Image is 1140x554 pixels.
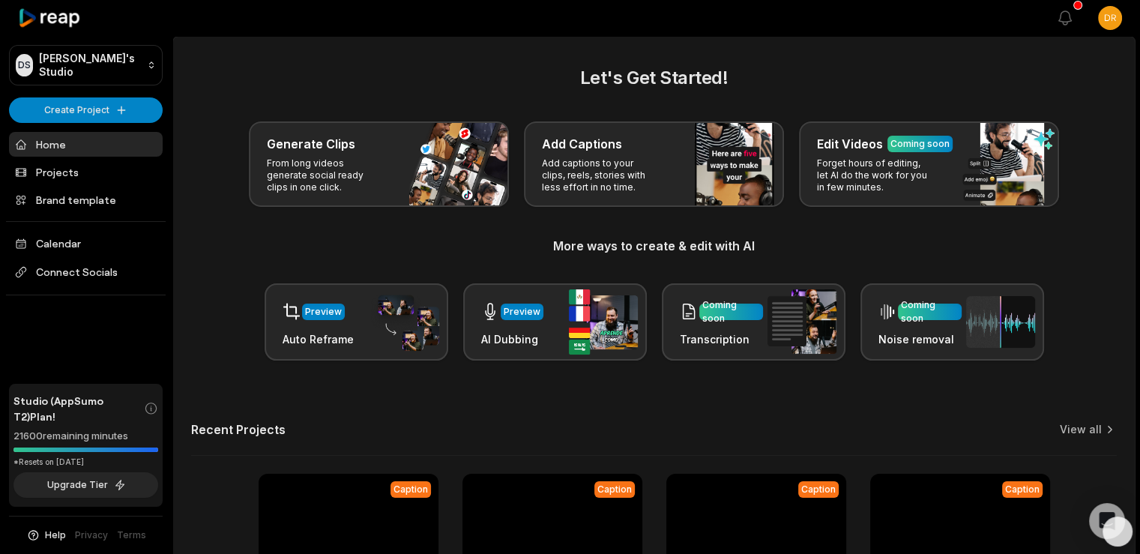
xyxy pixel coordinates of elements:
a: Projects [9,160,163,184]
a: Home [9,132,163,157]
img: noise_removal.png [966,296,1035,348]
div: Open Intercom Messenger [1089,503,1125,539]
h2: Let's Get Started! [191,64,1117,91]
span: Help [45,529,66,542]
h3: Generate Clips [267,135,355,153]
p: Forget hours of editing, let AI do the work for you in few minutes. [817,157,933,193]
a: Brand template [9,187,163,212]
button: Upgrade Tier [13,472,158,498]
h2: Recent Projects [191,422,286,437]
div: Coming soon [702,298,760,325]
p: [PERSON_NAME]'s Studio [39,52,141,79]
div: *Resets on [DATE] [13,457,158,468]
a: Terms [117,529,146,542]
h3: Noise removal [878,331,962,347]
h3: AI Dubbing [481,331,543,347]
a: Calendar [9,231,163,256]
img: transcription.png [767,289,836,354]
h3: Auto Reframe [283,331,354,347]
div: Preview [504,305,540,319]
button: Help [26,529,66,542]
div: Coming soon [890,137,950,151]
h3: Edit Videos [817,135,883,153]
img: auto_reframe.png [370,293,439,352]
img: ai_dubbing.png [569,289,638,355]
button: Create Project [9,97,163,123]
div: 21600 remaining minutes [13,429,158,444]
h3: More ways to create & edit with AI [191,237,1117,255]
div: Preview [305,305,342,319]
span: Connect Socials [9,259,163,286]
a: Privacy [75,529,108,542]
p: Add captions to your clips, reels, stories with less effort in no time. [542,157,658,193]
h3: Transcription [680,331,763,347]
h3: Add Captions [542,135,622,153]
p: From long videos generate social ready clips in one click. [267,157,383,193]
span: Studio (AppSumo T2) Plan! [13,393,144,424]
div: Coming soon [901,298,959,325]
a: View all [1060,422,1102,437]
div: DS [16,54,33,76]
